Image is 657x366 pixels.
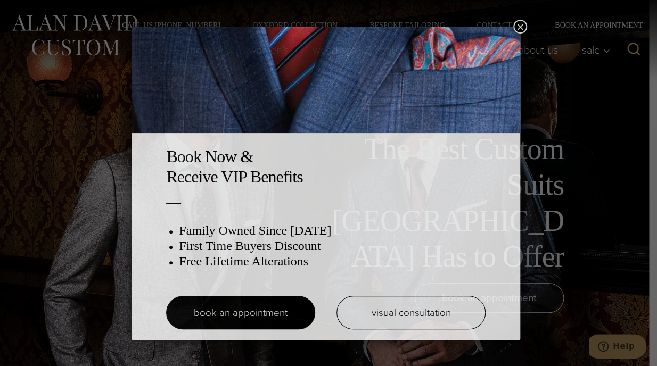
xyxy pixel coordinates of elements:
[179,223,486,238] h3: Family Owned Since [DATE]
[336,296,486,329] a: visual consultation
[166,146,486,187] h2: Book Now & Receive VIP Benefits
[179,238,486,254] h3: First Time Buyers Discount
[179,254,486,269] h3: Free Lifetime Alterations
[166,296,315,329] a: book an appointment
[513,20,527,34] button: Close
[24,7,46,17] span: Help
